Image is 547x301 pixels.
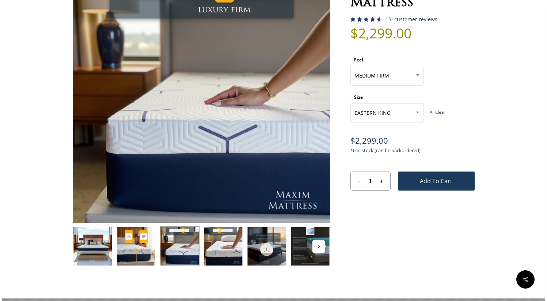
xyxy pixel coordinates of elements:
[350,17,380,53] span: Rated out of 5 based on customer ratings
[363,172,377,190] input: Product quantity
[354,57,363,63] label: Feel
[350,146,475,161] p: 10 in stock (can be backordered)
[312,240,325,253] button: Next
[350,24,358,42] span: $
[377,172,390,190] input: +
[350,135,355,146] span: $
[351,172,364,190] input: -
[351,105,423,121] span: EASTERN KING
[350,66,423,86] span: MEDIUM FIRM
[350,24,411,42] bdi: 2,299.00
[350,17,362,29] span: 151
[350,17,382,22] div: Rated 4.69 out of 5
[398,172,475,191] button: Add to cart
[350,135,388,146] bdi: 2,299.00
[350,103,423,123] span: EASTERN KING
[429,110,445,115] a: Clear options
[351,68,423,83] span: MEDIUM FIRM
[354,94,363,100] label: Size
[385,16,394,23] span: 151
[385,16,437,22] a: 151customer reviews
